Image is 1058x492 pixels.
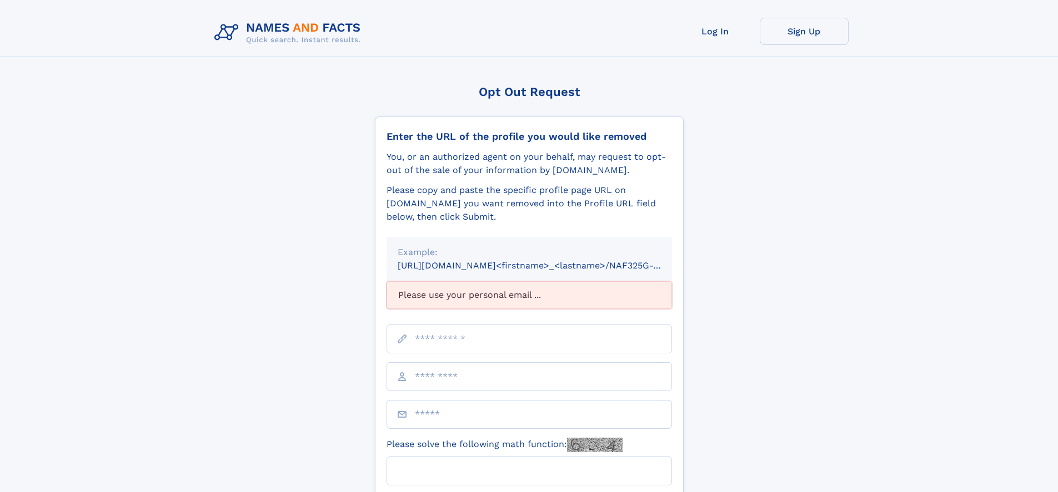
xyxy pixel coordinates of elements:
small: [URL][DOMAIN_NAME]<firstname>_<lastname>/NAF325G-xxxxxxxx [398,260,693,271]
label: Please solve the following math function: [387,438,623,452]
div: Enter the URL of the profile you would like removed [387,130,672,143]
img: Logo Names and Facts [210,18,370,48]
a: Sign Up [760,18,849,45]
div: You, or an authorized agent on your behalf, may request to opt-out of the sale of your informatio... [387,150,672,177]
div: Please use your personal email ... [387,281,672,309]
div: Please copy and paste the specific profile page URL on [DOMAIN_NAME] you want removed into the Pr... [387,184,672,224]
a: Log In [671,18,760,45]
div: Opt Out Request [375,85,684,99]
div: Example: [398,246,661,259]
